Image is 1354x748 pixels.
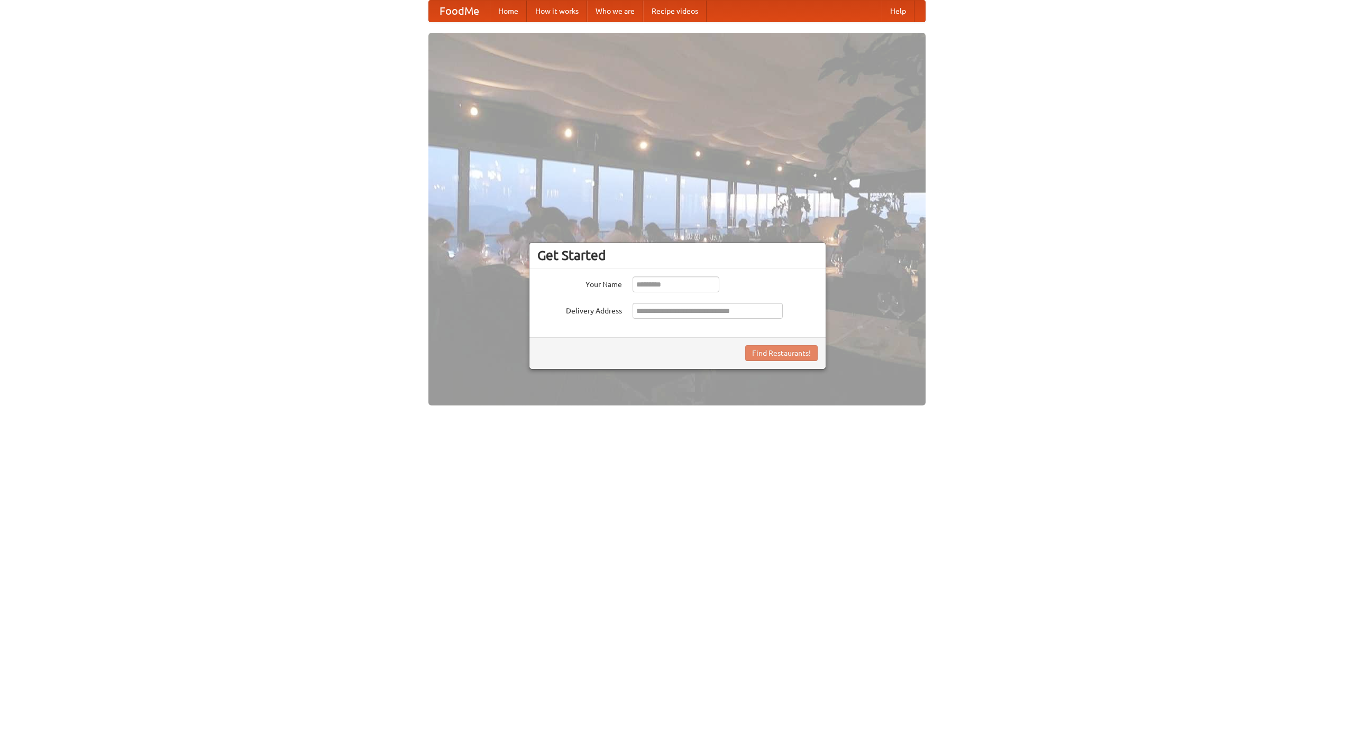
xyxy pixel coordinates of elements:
a: Home [490,1,527,22]
label: Delivery Address [537,303,622,316]
h3: Get Started [537,247,818,263]
a: Recipe videos [643,1,707,22]
button: Find Restaurants! [745,345,818,361]
label: Your Name [537,276,622,290]
a: How it works [527,1,587,22]
a: Help [882,1,914,22]
a: FoodMe [429,1,490,22]
a: Who we are [587,1,643,22]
